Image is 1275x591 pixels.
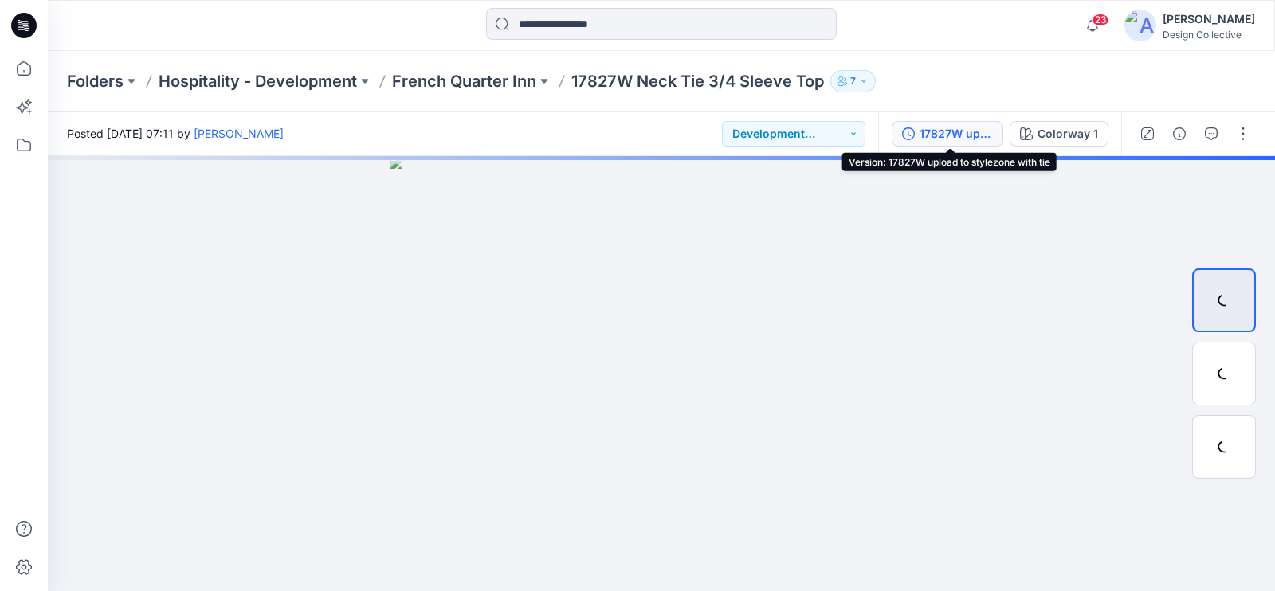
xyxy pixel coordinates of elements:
[830,70,876,92] button: 7
[571,70,824,92] p: 17827W Neck Tie 3/4 Sleeve Top
[1167,121,1192,147] button: Details
[1124,10,1156,41] img: avatar
[390,156,933,591] img: eyJhbGciOiJIUzI1NiIsImtpZCI6IjAiLCJzbHQiOiJzZXMiLCJ0eXAiOiJKV1QifQ.eyJkYXRhIjp7InR5cGUiOiJzdG9yYW...
[67,125,284,142] span: Posted [DATE] 07:11 by
[159,70,357,92] a: Hospitality - Development
[67,70,124,92] a: Folders
[1038,125,1098,143] div: Colorway 1
[920,125,993,143] div: 17827W upload to stylezone with tie
[392,70,536,92] a: French Quarter Inn
[892,121,1003,147] button: 17827W upload to stylezone with tie
[194,127,284,140] a: [PERSON_NAME]
[1092,14,1109,26] span: 23
[1163,29,1255,41] div: Design Collective
[850,72,856,90] p: 7
[1163,10,1255,29] div: [PERSON_NAME]
[1010,121,1108,147] button: Colorway 1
